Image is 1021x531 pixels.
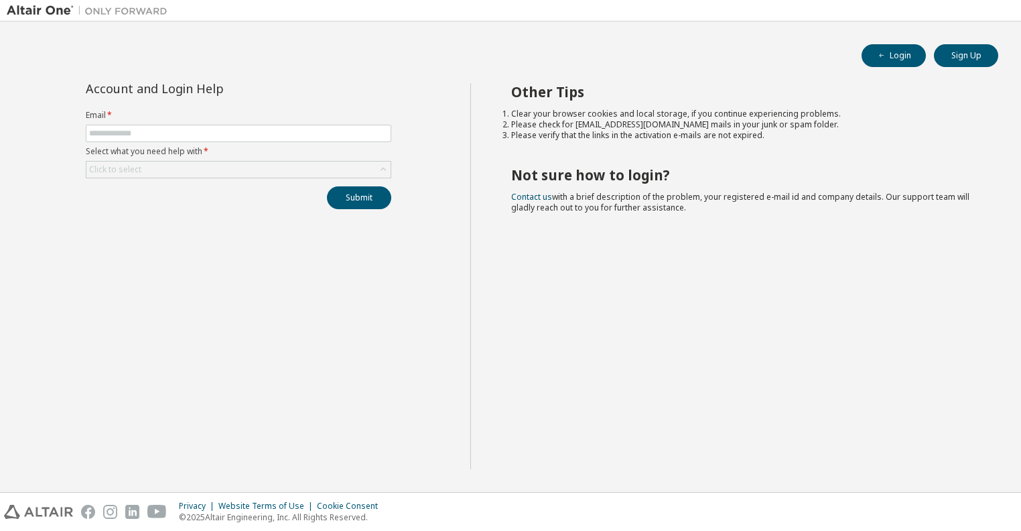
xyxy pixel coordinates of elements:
a: Contact us [511,191,552,202]
label: Select what you need help with [86,146,391,157]
li: Clear your browser cookies and local storage, if you continue experiencing problems. [511,109,975,119]
img: altair_logo.svg [4,505,73,519]
li: Please verify that the links in the activation e-mails are not expired. [511,130,975,141]
img: linkedin.svg [125,505,139,519]
div: Cookie Consent [317,501,386,512]
button: Sign Up [934,44,998,67]
img: instagram.svg [103,505,117,519]
label: Email [86,110,391,121]
img: facebook.svg [81,505,95,519]
div: Click to select [89,164,141,175]
button: Login [862,44,926,67]
div: Privacy [179,501,218,512]
p: © 2025 Altair Engineering, Inc. All Rights Reserved. [179,512,386,523]
div: Account and Login Help [86,83,330,94]
button: Submit [327,186,391,209]
h2: Other Tips [511,83,975,101]
div: Click to select [86,162,391,178]
h2: Not sure how to login? [511,166,975,184]
img: youtube.svg [147,505,167,519]
div: Website Terms of Use [218,501,317,512]
img: Altair One [7,4,174,17]
li: Please check for [EMAIL_ADDRESS][DOMAIN_NAME] mails in your junk or spam folder. [511,119,975,130]
span: with a brief description of the problem, your registered e-mail id and company details. Our suppo... [511,191,969,213]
